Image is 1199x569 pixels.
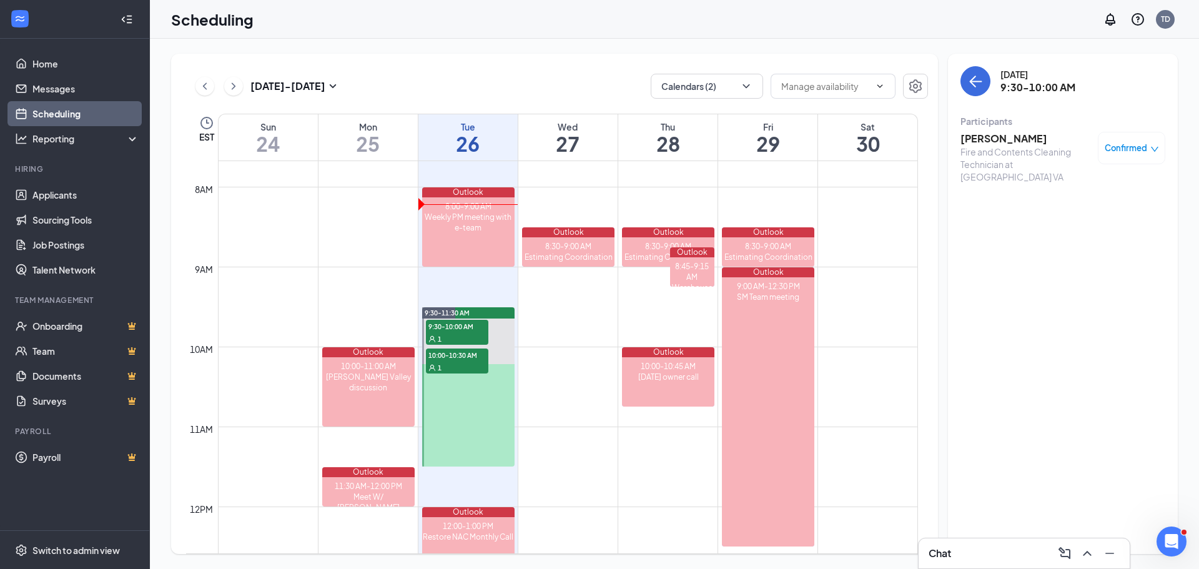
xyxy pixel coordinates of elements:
svg: Notifications [1103,12,1118,27]
h3: [DATE] - [DATE] [250,79,325,93]
div: Reporting [32,132,140,145]
div: 11am [187,422,215,436]
a: DocumentsCrown [32,364,139,388]
h1: 29 [718,133,817,154]
div: TD [1161,14,1170,24]
h1: 28 [618,133,718,154]
span: EST [199,131,214,143]
h3: Chat [929,547,951,560]
div: Outlook [322,347,415,357]
button: ChevronLeft [195,77,214,96]
div: Hiring [15,164,137,174]
h3: [PERSON_NAME] [960,132,1092,146]
div: Mon [318,121,418,133]
div: 8:30-9:00 AM [522,241,614,252]
h1: 25 [318,133,418,154]
h1: 30 [818,133,917,154]
h1: Scheduling [171,9,254,30]
a: Applicants [32,182,139,207]
button: ChevronRight [224,77,243,96]
button: ComposeMessage [1055,543,1075,563]
span: 10:00-10:30 AM [426,349,488,361]
div: Team Management [15,295,137,305]
div: Outlook [322,467,415,477]
a: August 24, 2025 [219,114,318,161]
svg: ChevronRight [227,79,240,94]
div: Outlook [722,267,814,277]
div: Payroll [15,426,137,437]
button: back-button [960,66,990,96]
div: 10:00-10:45 AM [622,361,714,372]
svg: ChevronUp [1080,546,1095,561]
span: 9:30-11:30 AM [425,309,470,317]
div: Outlook [622,227,714,237]
div: 8:45-9:15 AM [670,261,715,282]
a: Scheduling [32,101,139,126]
svg: ChevronDown [875,81,885,91]
svg: Settings [908,79,923,94]
div: Fri [718,121,817,133]
button: Calendars (2)ChevronDown [651,74,763,99]
svg: Clock [199,116,214,131]
div: 9:00 AM-12:30 PM [722,281,814,292]
div: Outlook [422,507,515,517]
h1: 27 [518,133,618,154]
a: Job Postings [32,232,139,257]
div: 8:30-9:00 AM [722,241,814,252]
div: Outlook [722,227,814,237]
div: Participants [960,115,1165,127]
svg: Analysis [15,132,27,145]
div: Switch to admin view [32,544,120,557]
div: Outlook [670,247,715,257]
a: Home [32,51,139,76]
div: Outlook [522,227,614,237]
svg: Collapse [121,13,133,26]
div: SM Team meeting [722,292,814,302]
div: [PERSON_NAME] Valley discussion [322,372,415,393]
a: August 29, 2025 [718,114,817,161]
span: 1 [438,335,442,344]
span: Confirmed [1105,142,1147,154]
h1: 24 [219,133,318,154]
svg: Settings [15,544,27,557]
a: OnboardingCrown [32,314,139,339]
a: Messages [32,76,139,101]
a: Sourcing Tools [32,207,139,232]
a: SurveysCrown [32,388,139,413]
a: August 25, 2025 [318,114,418,161]
div: Fire and Contents Cleaning Technician at [GEOGRAPHIC_DATA] VA [960,146,1092,183]
svg: ChevronLeft [199,79,211,94]
a: August 28, 2025 [618,114,718,161]
a: August 27, 2025 [518,114,618,161]
div: Sun [219,121,318,133]
svg: SmallChevronDown [325,79,340,94]
svg: QuestionInfo [1130,12,1145,27]
div: Weekly PM meeting with e-team [422,212,515,233]
div: 9am [192,262,215,276]
div: [DATE] [1000,68,1075,81]
div: 8:30-9:00 AM [622,241,714,252]
div: Outlook [622,347,714,357]
a: TeamCrown [32,339,139,364]
button: Settings [903,74,928,99]
div: Tue [418,121,518,133]
svg: Minimize [1102,546,1117,561]
span: 9:30-10:00 AM [426,320,488,332]
a: August 30, 2025 [818,114,917,161]
div: Meet W/ [PERSON_NAME] [322,492,415,513]
a: Talent Network [32,257,139,282]
div: Warehouse & supply ordering weekly call [670,282,715,325]
div: Sat [818,121,917,133]
input: Manage availability [781,79,870,93]
div: Estimating Coordination [622,252,714,262]
div: 10:00-11:00 AM [322,361,415,372]
div: Estimating Coordination [522,252,614,262]
svg: User [428,335,436,343]
svg: ComposeMessage [1057,546,1072,561]
div: Restore NAC Monthly Call [422,532,515,542]
svg: User [428,364,436,372]
div: 8:00-9:00 AM [422,201,515,212]
h1: 26 [418,133,518,154]
span: 1 [438,364,442,372]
